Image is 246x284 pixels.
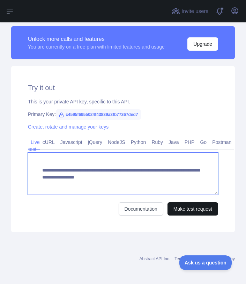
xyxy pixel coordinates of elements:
[209,137,234,148] a: Postman
[28,124,109,130] a: Create, rotate and manage your keys
[105,137,128,148] a: NodeJS
[85,137,105,148] a: jQuery
[28,98,218,105] div: This is your private API key, specific to this API.
[166,137,182,148] a: Java
[197,137,209,148] a: Go
[40,137,58,148] a: cURL
[128,137,149,148] a: Python
[181,7,208,15] span: Invite users
[58,137,85,148] a: Javascript
[174,256,205,261] a: Terms of service
[28,43,165,50] div: You are currently on a free plan with limited features and usage
[140,256,171,261] a: Abstract API Inc.
[170,6,210,17] button: Invite users
[182,137,197,148] a: PHP
[179,255,232,270] iframe: Toggle Customer Support
[119,202,163,216] a: Documentation
[28,83,218,93] h2: Try it out
[149,137,166,148] a: Ruby
[28,35,165,43] div: Unlock more calls and features
[28,137,40,155] a: Live test
[167,202,218,216] button: Make test request
[28,111,218,118] div: Primary Key:
[187,37,218,51] button: Upgrade
[56,109,141,120] span: c4595f6955024f43839a3fb77367ded7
